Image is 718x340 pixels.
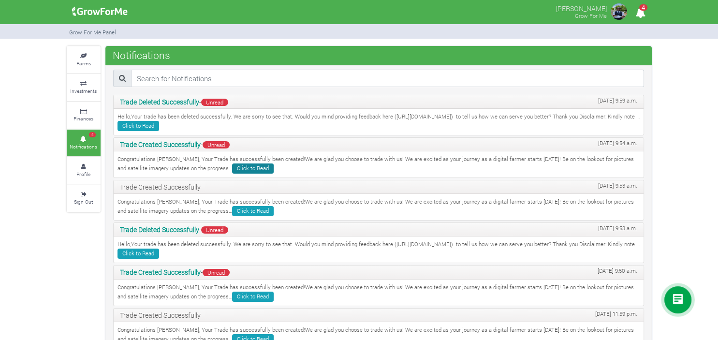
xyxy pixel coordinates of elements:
p: Congratulations [PERSON_NAME], Your Trade has successfully been created!We are glad you choose to... [117,283,640,302]
a: Click to Read [232,206,274,216]
span: [DATE] 9:50 a.m. [598,267,637,275]
p: - [120,139,637,149]
img: growforme image [69,2,131,21]
small: Sign Out [74,198,93,205]
small: Grow For Me [575,12,607,19]
small: Finances [73,115,93,122]
b: Trade Deleted Successfully [120,97,199,106]
a: Click to Read [232,292,274,302]
span: Unread [203,141,230,148]
input: Search for Notifications [131,70,644,87]
a: Click to Read [232,163,274,174]
span: Unread [201,99,228,106]
p: Congratulations [PERSON_NAME], Your Trade has successfully been created!We are glad you choose to... [117,155,640,174]
span: Notifications [110,45,173,65]
span: Unread [201,226,228,234]
a: Farms [67,46,101,73]
a: Click to Read [117,121,159,131]
p: - [120,224,637,235]
a: 4 [631,9,650,18]
span: 4 [639,4,647,11]
a: Click to Read [117,249,159,259]
span: [DATE] 9:54 a.m. [598,139,637,148]
a: Profile [67,157,101,184]
span: 4 [89,132,96,138]
a: Finances [67,102,101,129]
p: [PERSON_NAME] [556,2,607,14]
a: Sign Out [67,185,101,211]
p: Hello,Your trade has been deleted successfully. We are sorry to see that. Would you mind providin... [117,113,640,131]
a: 4 Notifications [67,130,101,156]
p: - [120,267,637,277]
p: Trade Created Successfully [120,310,637,320]
p: - [120,97,637,107]
a: Investments [67,74,101,101]
span: [DATE] 11:59 p.m. [595,310,637,318]
span: [DATE] 9:53 a.m. [598,182,637,190]
span: [DATE] 9:53 a.m. [598,224,637,233]
b: Trade Deleted Successfully [120,225,199,234]
b: Trade Created Successfully [120,267,201,277]
p: Hello,Your trade has been deleted successfully. We are sorry to see that. Would you mind providin... [117,240,640,259]
small: Farms [76,60,91,67]
p: Trade Created Successfully [120,182,637,192]
b: Trade Created Successfully [120,140,201,149]
img: growforme image [609,2,629,21]
span: [DATE] 9:59 a.m. [598,97,637,105]
i: Notifications [631,2,650,24]
span: Unread [203,269,230,276]
small: Investments [70,88,97,94]
p: Congratulations [PERSON_NAME], Your Trade has successfully been created!We are glad you choose to... [117,198,640,216]
small: Grow For Me Panel [69,29,116,36]
small: Notifications [70,143,97,150]
small: Profile [76,171,90,177]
